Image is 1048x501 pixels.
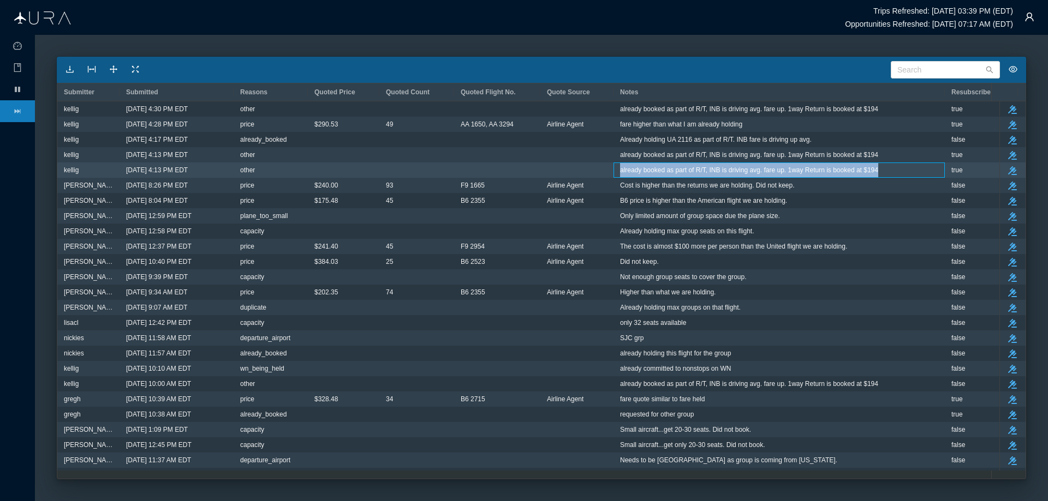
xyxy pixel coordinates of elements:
[314,255,338,269] span: $384.03
[64,316,79,330] span: lisacl
[126,163,188,177] span: [DATE] 4:13 PM EDT
[1004,61,1022,79] button: icon: eye
[620,285,716,299] span: Higher than what we are holding.
[873,7,1013,15] h6: Trips Refreshed: [DATE] 03:39 PM (EDT)
[620,361,731,376] span: already committed to nonstops on WN
[547,178,583,192] span: Airline Agent
[951,377,965,391] span: false
[64,178,113,192] span: [PERSON_NAME]
[951,270,965,284] span: false
[240,117,254,131] span: price
[461,392,485,406] span: B6 2715
[547,194,583,208] span: Airline Agent
[620,300,741,315] span: Already holding max groups on that flight.
[461,117,514,131] span: AA 1650, AA 3294
[314,392,338,406] span: $328.48
[126,255,192,269] span: [DATE] 10:40 PM EDT
[126,239,192,253] span: [DATE] 12:37 PM EDT
[386,88,430,96] span: Quoted Count
[126,361,191,376] span: [DATE] 10:10 AM EDT
[64,102,79,116] span: kellig
[240,132,287,147] span: already_booked
[61,61,79,79] button: icon: download
[620,316,686,330] span: only 32 seats available
[240,300,266,315] span: duplicate
[126,392,191,406] span: [DATE] 10:39 AM EDT
[547,392,583,406] span: Airline Agent
[126,422,188,437] span: [DATE] 1:09 PM EDT
[951,163,963,177] span: true
[461,255,485,269] span: B6 2523
[240,346,287,360] span: already_booked
[240,392,254,406] span: price
[126,316,192,330] span: [DATE] 12:42 PM EDT
[240,88,267,96] span: Reasons
[126,468,191,482] span: [DATE] 10:32 AM EDT
[951,88,991,96] span: Resubscribe
[314,285,338,299] span: $202.35
[620,438,765,452] span: Small aircraft...get only 20-30 seats. Did not book.
[314,178,338,192] span: $240.00
[620,392,705,406] span: fare quote similar to fare held
[314,88,355,96] span: Quoted Price
[951,346,965,360] span: false
[951,102,963,116] span: true
[126,117,188,131] span: [DATE] 4:28 PM EDT
[126,331,191,345] span: [DATE] 11:58 AM EDT
[1019,6,1040,28] button: icon: user
[13,41,22,50] i: icon: dashboard
[64,468,113,482] span: [PERSON_NAME]
[126,346,191,360] span: [DATE] 11:57 AM EDT
[240,285,254,299] span: price
[461,178,485,192] span: F9 1665
[620,117,742,131] span: fare higher than what I am already holding
[64,377,79,391] span: kellig
[547,88,590,96] span: Quote Source
[845,20,1013,28] h6: Opportunities Refreshed: [DATE] 07:17 AM (EDT)
[105,61,122,79] button: icon: drag
[126,270,188,284] span: [DATE] 9:39 PM EDT
[240,331,290,345] span: departure_airport
[240,148,255,162] span: other
[386,239,393,253] span: 45
[240,209,288,223] span: plane_too_small
[64,438,113,452] span: [PERSON_NAME]
[240,453,290,467] span: departure_airport
[64,194,113,208] span: [PERSON_NAME]
[461,468,485,482] span: AA 4350
[240,438,264,452] span: capacity
[951,209,965,223] span: false
[620,88,638,96] span: Notes
[951,316,965,330] span: false
[64,224,113,238] span: [PERSON_NAME]
[386,468,393,482] span: 32
[951,239,965,253] span: false
[64,453,113,467] span: [PERSON_NAME]
[951,453,965,467] span: false
[620,209,780,223] span: Only limited amount of group space due the plane size.
[951,468,965,482] span: false
[620,377,878,391] span: already booked as part of R/T, INB is driving avg. fare up. 1way Return is booked at $194
[126,300,187,315] span: [DATE] 9:07 AM EDT
[951,285,965,299] span: false
[461,239,485,253] span: F9 2954
[126,102,188,116] span: [DATE] 4:30 PM EDT
[620,148,878,162] span: already booked as part of R/T, INB is driving avg. fare up. 1way Return is booked at $194
[620,255,659,269] span: Did not keep.
[64,132,79,147] span: kellig
[126,148,188,162] span: [DATE] 4:13 PM EDT
[951,224,965,238] span: false
[64,407,81,421] span: gregh
[951,407,963,421] span: true
[951,255,965,269] span: false
[951,194,965,208] span: false
[126,377,191,391] span: [DATE] 10:00 AM EDT
[126,194,188,208] span: [DATE] 8:04 PM EDT
[64,163,79,177] span: kellig
[547,468,588,482] span: Other Website
[126,285,187,299] span: [DATE] 9:34 AM EDT
[240,361,284,376] span: wn_being_held
[13,63,22,72] i: icon: book
[951,117,963,131] span: true
[951,361,965,376] span: false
